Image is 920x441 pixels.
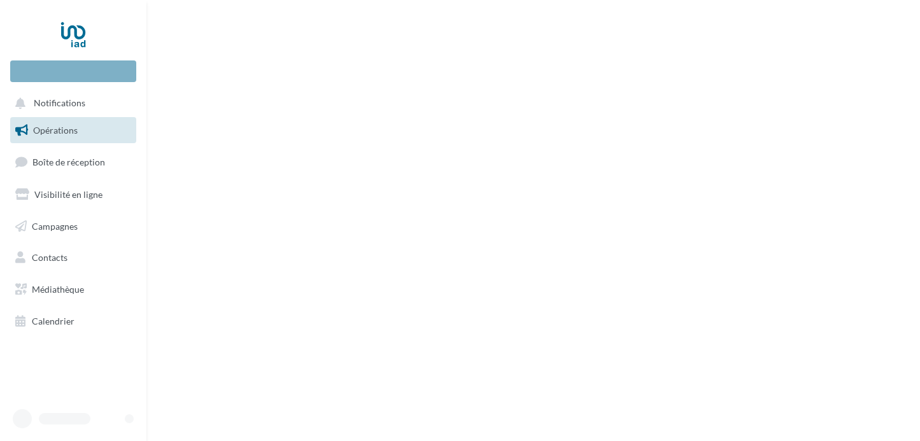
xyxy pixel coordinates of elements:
[8,181,139,208] a: Visibilité en ligne
[32,284,84,295] span: Médiathèque
[32,252,67,263] span: Contacts
[8,308,139,335] a: Calendrier
[32,220,78,231] span: Campagnes
[10,60,136,82] div: Nouvelle campagne
[33,125,78,136] span: Opérations
[32,316,74,326] span: Calendrier
[8,148,139,176] a: Boîte de réception
[34,189,103,200] span: Visibilité en ligne
[8,117,139,144] a: Opérations
[8,276,139,303] a: Médiathèque
[8,244,139,271] a: Contacts
[8,213,139,240] a: Campagnes
[34,98,85,109] span: Notifications
[32,157,105,167] span: Boîte de réception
